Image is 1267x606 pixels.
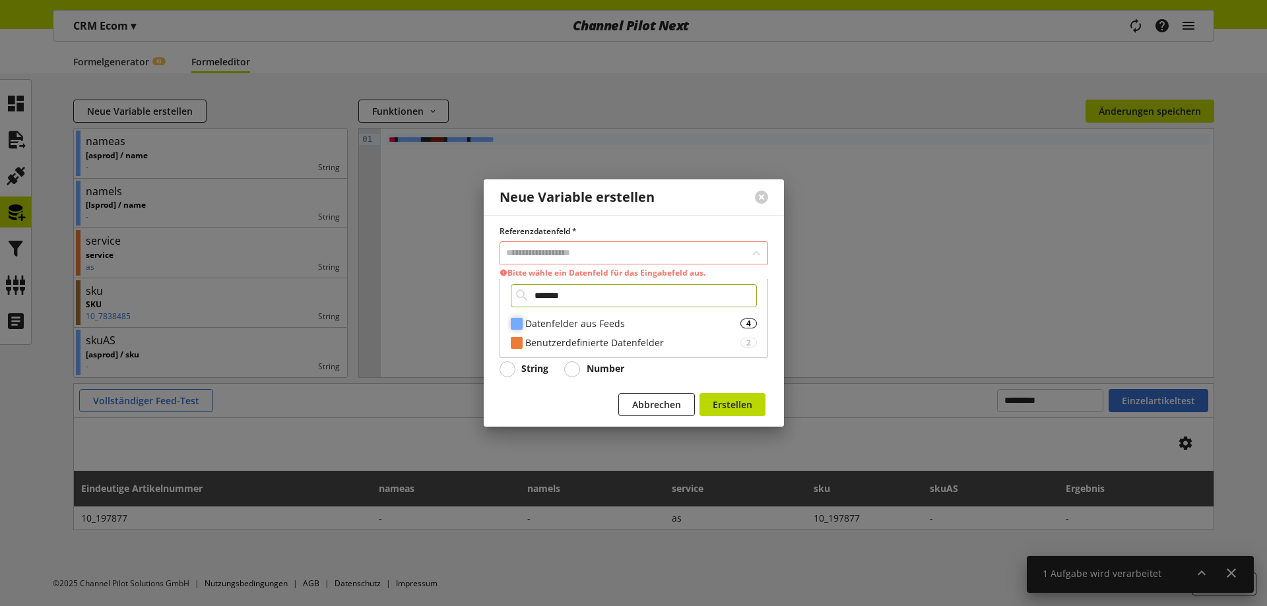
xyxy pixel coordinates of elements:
[632,398,681,411] span: Abbrechen
[521,362,548,375] b: String
[740,318,757,328] div: 4
[618,393,695,416] button: Abbrechen
[525,336,740,349] div: Benutzerdefinierte Datenfelder
[587,362,624,375] b: Number
[740,338,757,348] div: 2
[500,190,655,205] div: Neue Variable erstellen
[500,226,768,237] label: Referenzdatenfeld *
[713,398,752,411] span: Erstellen
[500,267,768,279] p: Bitte wähle ein Datenfeld für das Eingabefeld aus.
[525,317,740,330] div: Datenfelder aus Feeds
[699,393,765,416] button: Erstellen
